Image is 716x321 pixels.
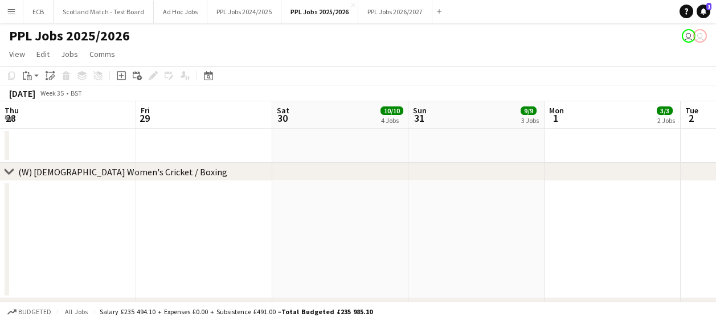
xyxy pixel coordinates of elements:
span: View [9,49,25,59]
div: Salary £235 494.10 + Expenses £0.00 + Subsistence £491.00 = [100,307,373,316]
button: PPL Jobs 2025/2026 [281,1,358,23]
button: PPL Jobs 2024/2025 [207,1,281,23]
a: Jobs [56,47,83,61]
button: Budgeted [6,306,53,318]
span: 28 [3,112,19,125]
span: Thu [5,105,19,116]
span: Week 35 [38,89,66,97]
span: 2 [684,112,698,125]
span: 29 [139,112,150,125]
app-user-avatar: Jane Barron [693,29,707,43]
div: 4 Jobs [381,116,403,125]
span: Fri [141,105,150,116]
a: View [5,47,30,61]
span: Jobs [61,49,78,59]
div: 2 Jobs [657,116,675,125]
div: [DATE] [9,88,35,99]
span: All jobs [63,307,90,316]
span: Edit [36,49,50,59]
span: 9/9 [521,106,537,115]
a: Edit [32,47,54,61]
app-user-avatar: Jane Barron [682,29,695,43]
button: PPL Jobs 2026/2027 [358,1,432,23]
span: 30 [275,112,289,125]
button: Ad Hoc Jobs [154,1,207,23]
h1: PPL Jobs 2025/2026 [9,27,130,44]
span: Comms [89,49,115,59]
span: 10/10 [380,106,403,115]
span: Sat [277,105,289,116]
span: Sun [413,105,427,116]
div: 3 Jobs [521,116,539,125]
button: Scotland Match - Test Board [54,1,154,23]
span: 31 [411,112,427,125]
button: ECB [23,1,54,23]
span: 1 [547,112,564,125]
span: 1 [706,3,711,10]
span: Mon [549,105,564,116]
span: Total Budgeted £235 985.10 [281,307,373,316]
div: BST [71,89,82,97]
div: (W) [DEMOGRAPHIC_DATA] Women's Cricket / Boxing [18,166,227,178]
a: Comms [85,47,120,61]
span: Tue [685,105,698,116]
span: Budgeted [18,308,51,316]
span: 3/3 [657,106,673,115]
a: 1 [697,5,710,18]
